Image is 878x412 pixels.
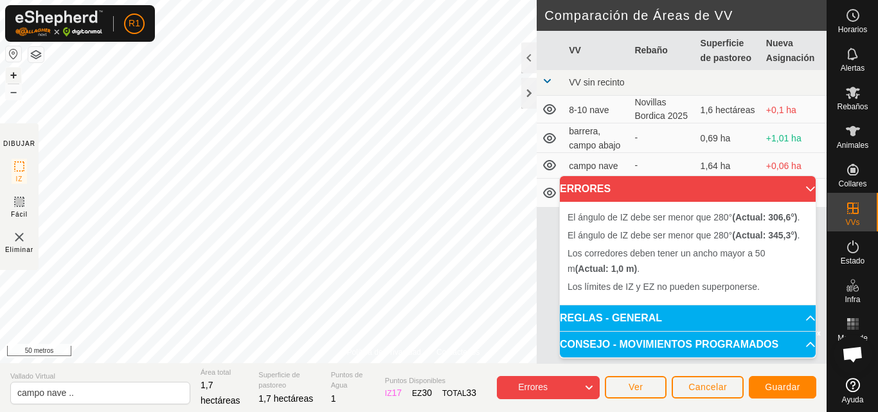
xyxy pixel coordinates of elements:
font: REGLAS - GENERAL [560,312,662,323]
font: – [10,85,17,98]
button: + [6,67,21,83]
font: + [10,68,17,82]
button: Capas del Mapa [28,47,44,62]
font: Ayuda [842,395,864,404]
font: Superficie de pastoreo [701,38,751,62]
button: Ver [605,376,667,399]
font: (Actual: 345,3°) [732,230,797,240]
font: Mapa de Calor [838,334,868,350]
img: VV [12,229,27,245]
font: Área total [201,368,231,376]
font: 1,7 hectáreas [201,380,240,406]
p-accordion-content: ERRORES [560,202,816,305]
font: CONSEJO - MOVIMIENTOS PROGRAMADOS [560,339,778,350]
font: Novillas Bordica 2025 [634,97,688,121]
font: Eliminar [5,246,33,253]
font: R1 [129,18,140,28]
a: Política de Privacidad [347,346,421,358]
font: Alertas [841,64,865,73]
button: Restablecer Mapa [6,46,21,62]
font: Collares [838,179,866,188]
font: 33 [467,388,477,398]
font: . [637,264,640,274]
font: Guardar [765,382,800,392]
font: 1,7 hectáreas [258,393,313,404]
div: Chat abierto [834,335,872,373]
p-accordion-header: CONSEJO - MOVIMIENTOS PROGRAMADOS [560,332,816,357]
font: Política de Privacidad [347,348,421,357]
img: Logotipo de Gallagher [15,10,103,37]
font: VV [569,45,581,55]
font: Puntos Disponibles [385,377,445,384]
font: Superficie de pastoreo [258,371,300,390]
font: Cancelar [688,382,727,392]
button: Cancelar [672,376,744,399]
font: barrera, campo abajo [569,126,620,150]
button: Guardar [749,376,816,399]
font: campo nave [569,160,618,170]
font: Rebaño [634,45,667,55]
font: Los límites de IZ y EZ no pueden superponerse. [568,282,760,292]
font: Estado [841,256,865,265]
font: IZ [385,389,392,398]
p-accordion-header: REGLAS - GENERAL [560,305,816,331]
font: 1 [331,393,336,404]
font: +1,01 ha [766,133,802,143]
font: Comparación de Áreas de VV [544,8,733,22]
p-accordion-header: ERRORES [560,176,816,202]
font: Animales [837,141,868,150]
font: Contáctenos [436,348,479,357]
font: El ángulo de IZ debe ser menor que 280° [568,230,732,240]
font: Horarios [838,25,867,34]
font: 8-10 nave [569,104,609,114]
font: . [798,230,800,240]
font: +0,06 ha [766,160,802,170]
font: Errores [518,382,548,392]
font: VV sin recinto [569,77,624,87]
font: VVs [845,218,859,227]
font: DIBUJAR [3,140,35,147]
font: +0,1 ha [766,104,796,114]
a: Ayuda [827,373,878,409]
font: (Actual: 306,6°) [732,212,797,222]
font: Fácil [11,211,28,218]
font: 1,64 ha [701,160,731,170]
font: Infra [845,295,860,304]
font: Vallado Virtual [10,372,55,380]
font: 30 [422,388,432,398]
font: (Actual: 1,0 m) [575,264,637,274]
font: 17 [392,388,402,398]
font: 0,69 ha [701,133,731,143]
font: Nueva Asignación [766,38,814,62]
font: IZ [16,175,23,183]
font: El ángulo de IZ debe ser menor que 280° [568,212,732,222]
font: Puntos de Agua [331,371,363,390]
font: Ver [629,382,643,392]
font: Rebaños [837,102,868,111]
font: ERRORES [560,183,611,194]
font: - [634,160,638,170]
font: EZ [412,389,422,398]
font: . [798,212,800,222]
font: - [634,132,638,143]
font: TOTAL [442,389,467,398]
a: Contáctenos [436,346,479,358]
font: 1,6 hectáreas [701,104,755,114]
font: Los corredores deben tener un ancho mayor a 50 m [568,248,765,274]
button: – [6,84,21,100]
